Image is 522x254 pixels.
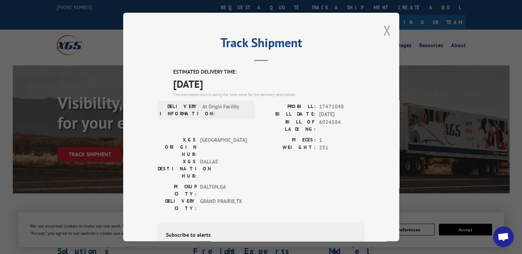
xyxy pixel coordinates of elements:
label: WEIGHT: [261,144,316,152]
div: The estimated time is using the time zone for the delivery destination. [173,91,365,97]
button: Close modal [383,21,391,40]
label: BILL DATE: [261,110,316,118]
label: PIECES: [261,136,316,144]
span: 17471048 [319,103,365,110]
label: XGS ORIGIN HUB: [158,136,197,158]
label: PROBILL: [261,103,316,110]
span: GRAND PRAIRIE , TX [200,197,247,212]
label: XGS DESTINATION HUB: [158,158,197,179]
span: At Origin Facility [202,103,249,117]
span: DALLAS [200,158,247,179]
span: 6024584 [319,118,365,133]
label: PICKUP CITY: [158,183,197,197]
div: Subscribe to alerts [166,230,356,240]
span: DALTON , GA [200,183,247,197]
label: BILL OF LADING: [261,118,316,133]
h2: Track Shipment [158,38,365,51]
span: [GEOGRAPHIC_DATA] [200,136,247,158]
span: 251 [319,144,365,152]
label: DELIVERY INFORMATION: [160,103,199,117]
span: [DATE] [173,76,365,91]
label: DELIVERY CITY: [158,197,197,212]
span: [DATE] [319,110,365,118]
div: Open chat [493,226,514,247]
label: ESTIMATED DELIVERY TIME: [173,68,365,76]
span: 1 [319,136,365,144]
